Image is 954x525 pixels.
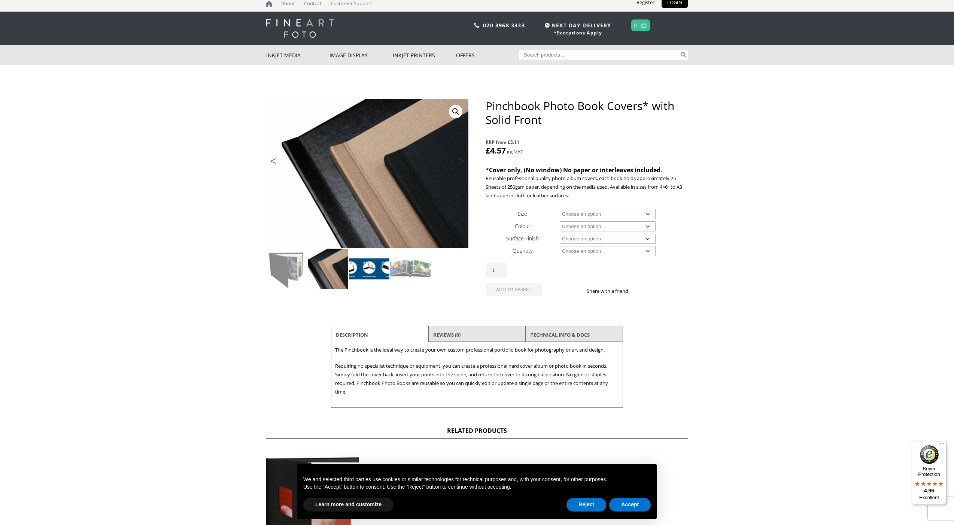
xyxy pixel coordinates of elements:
a: Inkjet Media [266,45,329,65]
button: Trusted Shops TrustmarkBuyer Protection4.96Excellent [912,441,947,505]
label: Surface Finish [506,235,539,242]
p: The Pinchbook is the ideal way to create your own custom professional portfolio book for photogra... [335,346,619,354]
img: twitter sharing button [646,288,652,294]
label: Size [518,210,527,217]
button: Add to basket [486,283,542,296]
button: Accept [609,498,651,512]
img: Pinchbook Photo Book Covers* with Solid Front - Image 8 [390,290,431,330]
img: Pinchbook Photo Book Covers* with Solid Front - Image 4 [390,249,431,289]
img: Pinchbook Photo Book Covers* with Solid Front - Image 7 [349,290,389,330]
a: Offers [456,45,519,65]
img: Trusted Shops Trustmark [920,445,939,464]
a: Description [336,328,368,342]
button: Menu [938,441,947,450]
a: TECHNICAL INFO & DOCS [531,328,590,342]
h1: Pinchbook Photo Book Covers* with Solid Front [486,99,688,127]
input: Search products… [519,50,680,60]
input: Product quantity [486,263,507,277]
a: Inkjet Printers [393,45,456,65]
span: £ [486,145,490,156]
img: Pinchbook Photo Book Covers* with Solid Front - Image 3 [349,249,389,289]
a: Exceptions Apply [556,30,602,36]
button: Reject [566,498,606,512]
img: Pinchbook Photo Book Covers* with Solid Front [267,249,307,289]
a: View full-screen image gallery [449,105,462,118]
img: Pinchbook Photo Book Covers* with Solid Front - Image 2 [308,249,348,289]
img: email sharing button [655,288,661,294]
img: phone.svg [474,23,479,28]
img: Pinchbook Photo Book Covers* with Solid Front - Image 6 [308,290,348,330]
h4: *Cover only, (No window) No paper or interleaves included. [486,166,688,174]
a: 020 3968 3333 [483,22,525,29]
img: time.svg [545,23,550,28]
button: Learn more and customize [303,498,394,512]
img: basket.svg [641,23,647,28]
h2: Related products [266,427,688,439]
span: NEXT DAY DELIVERY [543,21,611,30]
img: facebook sharing button [637,288,643,294]
p: Reusable professional quality photo album covers, each book holds approximately 25 Sheets of 250g... [486,174,688,200]
span: 4.96 [924,488,934,494]
button: Search [679,50,688,60]
p: Use the “Accept” button to consent. Use the “Reject” button to continue without accepting. [303,483,651,491]
p: We and selected third parties use cookies or similar technologies for technical purposes and, wit... [303,476,651,483]
a: 0 [634,20,637,31]
a: Image Display [329,45,393,65]
p: Share with a friend [587,287,637,295]
a: Reviews (0) [433,328,461,342]
bdi: 4.57 [486,145,506,156]
label: Colour [515,222,530,230]
span: RRP from £5.11 [486,138,688,146]
p: Excellent [912,495,947,501]
p: Requiring no specialist technique or equipment, you can create a professional hard cover album or... [335,362,619,396]
label: Quantity [513,247,532,254]
p: Buyer Protection [912,466,947,477]
img: logo-white.svg [266,19,334,38]
img: Pinchbook Photo Book Covers* with Solid Front - Image 5 [267,290,307,330]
